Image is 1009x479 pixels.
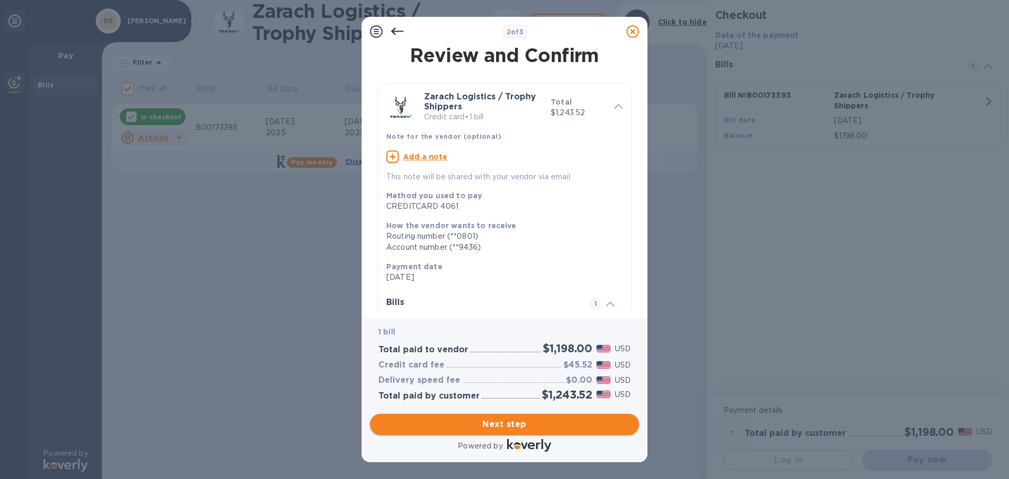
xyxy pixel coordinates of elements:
img: USD [596,376,611,384]
img: USD [596,391,611,398]
p: Credit card • 1 bill [424,111,542,123]
h2: $1,198.00 [543,342,592,355]
span: 1 [589,298,602,310]
p: USD [615,360,631,371]
b: Note for the vendor (optional) [386,133,501,140]
p: USD [615,375,631,386]
img: USD [596,345,611,352]
h3: Bills [386,298,576,308]
div: CREDITCARD 4061 [386,201,614,212]
h2: $1,243.52 [542,388,592,401]
b: of 3 [507,28,524,36]
p: USD [615,343,631,354]
img: Logo [507,439,551,452]
p: $1,243.52 [551,107,606,118]
h3: Total paid to vendor [378,345,468,355]
span: 2 [507,28,511,36]
img: USD [596,361,611,369]
h3: Delivery speed fee [378,375,460,385]
div: Zarach Logistics / Trophy ShippersCredit card•1 billTotal$1,243.52Note for the vendor (optional)A... [386,92,623,182]
div: Account number (**9436) [386,242,614,253]
b: Method you used to pay [386,191,482,200]
button: Next step [370,414,639,435]
h3: $0.00 [566,375,592,385]
b: How the vendor wants to receive [386,221,517,230]
b: Payment date [386,262,442,271]
span: Next step [378,418,631,431]
h3: $45.52 [563,360,592,370]
p: [DATE] [386,272,614,283]
b: Zarach Logistics / Trophy Shippers [424,91,536,111]
div: Routing number (**0801) [386,231,614,242]
b: 1 bill [378,328,395,336]
u: Add a note [403,152,448,161]
h3: Credit card fee [378,360,445,370]
b: Total [551,98,572,106]
p: This note will be shared with your vendor via email [386,171,623,182]
p: Powered by [458,441,502,452]
p: USD [615,389,631,400]
h1: Review and Confirm [375,44,634,66]
h3: Total paid by customer [378,391,480,401]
